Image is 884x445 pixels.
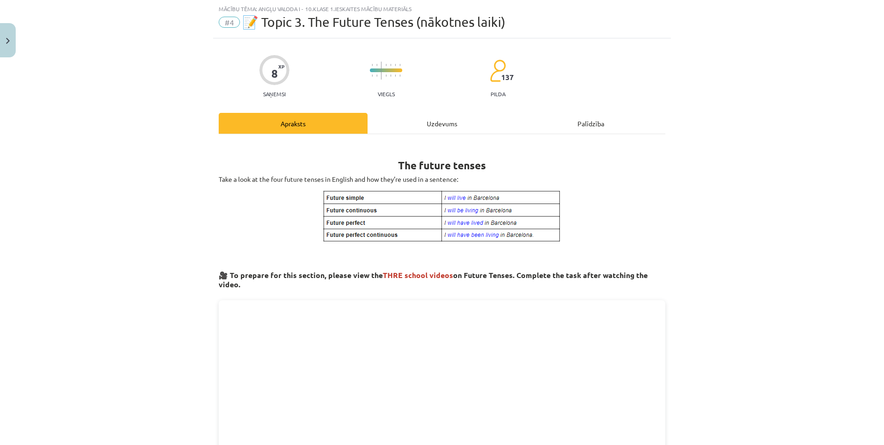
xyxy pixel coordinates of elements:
[259,91,289,97] p: Saņemsi
[242,14,505,30] span: 📝 Topic 3. The Future Tenses (nākotnes laiki)
[490,59,506,82] img: students-c634bb4e5e11cddfef0936a35e636f08e4e9abd3cc4e673bd6f9a4125e45ecb1.svg
[383,270,453,280] span: THRE school videos
[395,74,396,77] img: icon-short-line-57e1e144782c952c97e751825c79c345078a6d821885a25fce030b3d8c18986b.svg
[372,64,373,66] img: icon-short-line-57e1e144782c952c97e751825c79c345078a6d821885a25fce030b3d8c18986b.svg
[219,174,665,184] p: Take a look at the four future tenses in English and how they’re used in a sentence:
[390,74,391,77] img: icon-short-line-57e1e144782c952c97e751825c79c345078a6d821885a25fce030b3d8c18986b.svg
[271,67,278,80] div: 8
[399,64,400,66] img: icon-short-line-57e1e144782c952c97e751825c79c345078a6d821885a25fce030b3d8c18986b.svg
[6,38,10,44] img: icon-close-lesson-0947bae3869378f0d4975bcd49f059093ad1ed9edebbc8119c70593378902aed.svg
[516,113,665,134] div: Palīdzība
[398,159,486,172] b: The future tenses
[395,64,396,66] img: icon-short-line-57e1e144782c952c97e751825c79c345078a6d821885a25fce030b3d8c18986b.svg
[399,74,400,77] img: icon-short-line-57e1e144782c952c97e751825c79c345078a6d821885a25fce030b3d8c18986b.svg
[219,113,368,134] div: Apraksts
[219,6,665,12] div: Mācību tēma: Angļu valoda i - 10.klase 1.ieskaites mācību materiāls
[390,64,391,66] img: icon-short-line-57e1e144782c952c97e751825c79c345078a6d821885a25fce030b3d8c18986b.svg
[378,91,395,97] p: Viegls
[381,62,382,80] img: icon-long-line-d9ea69661e0d244f92f715978eff75569469978d946b2353a9bb055b3ed8787d.svg
[219,270,648,289] strong: 🎥 To prepare for this section, please view the on Future Tenses. Complete the task after watching...
[278,64,284,69] span: XP
[491,91,505,97] p: pilda
[386,64,387,66] img: icon-short-line-57e1e144782c952c97e751825c79c345078a6d821885a25fce030b3d8c18986b.svg
[368,113,516,134] div: Uzdevums
[219,17,240,28] span: #4
[501,73,514,81] span: 137
[386,74,387,77] img: icon-short-line-57e1e144782c952c97e751825c79c345078a6d821885a25fce030b3d8c18986b.svg
[372,74,373,77] img: icon-short-line-57e1e144782c952c97e751825c79c345078a6d821885a25fce030b3d8c18986b.svg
